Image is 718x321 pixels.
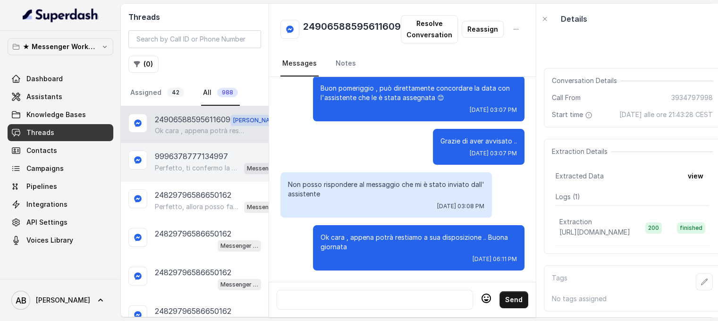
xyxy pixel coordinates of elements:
[26,110,86,119] span: Knowledge Bases
[128,80,186,106] a: Assigned42
[559,217,592,227] p: Extraction
[8,124,113,141] a: Threads
[671,93,713,102] span: 3934797998
[220,280,258,289] p: Messenger Metodo FESPA v2
[552,294,713,304] p: No tags assigned
[16,296,26,305] text: AB
[552,110,594,119] span: Start time
[303,20,401,39] h2: 24906588595611609
[23,8,99,23] img: light.svg
[155,114,230,126] p: 24906588595611609
[334,51,358,76] a: Notes
[552,273,567,290] p: Tags
[677,222,705,234] span: finished
[8,178,113,195] a: Pipelines
[155,126,245,135] p: Ok cara , appena potrà restiamo a sua disposizione .. Buona giornata
[26,164,64,173] span: Campaigns
[155,189,231,201] p: 24829796586650162
[247,164,285,173] p: Messenger Metodo FESPA v2
[473,255,517,263] span: [DATE] 06:11 PM
[36,296,90,305] span: [PERSON_NAME]
[470,106,517,114] span: [DATE] 03:07 PM
[556,171,604,181] span: Extracted Data
[217,88,238,97] span: 988
[155,151,228,162] p: 9996378777134997
[128,11,261,23] h2: Threads
[8,106,113,123] a: Knowledge Bases
[8,160,113,177] a: Campaigns
[8,232,113,249] a: Voices Library
[8,70,113,87] a: Dashboard
[552,76,621,85] span: Conversation Details
[230,115,283,126] span: [PERSON_NAME]
[552,93,581,102] span: Call From
[167,88,184,97] span: 42
[26,236,73,245] span: Voices Library
[26,218,68,227] span: API Settings
[155,202,240,211] p: Perfetto, allora posso farti fare una breve chiamata informativa gratuita di 5 minuti con uno dei...
[288,180,484,199] p: Non posso rispondere al messaggio che mi è stato inviato dall' assistente
[128,80,261,106] nav: Tabs
[280,51,524,76] nav: Tabs
[8,38,113,55] button: ★ Messenger Workspace
[128,56,159,73] button: (0)
[26,200,68,209] span: Integrations
[552,147,611,156] span: Extraction Details
[8,196,113,213] a: Integrations
[26,182,57,191] span: Pipelines
[470,150,517,157] span: [DATE] 03:07 PM
[321,84,517,102] p: Buon pomeriggio , può direttamente concordare la data con l'assistente che le è stata assegnata 😊
[619,110,713,119] span: [DATE] alle ore 21:43:28 CEST
[8,287,113,313] a: [PERSON_NAME]
[440,136,517,146] p: Grazie di aver avvisato ..
[26,146,57,155] span: Contacts
[280,51,319,76] a: Messages
[247,203,285,212] p: Messenger Metodo FESPA v2
[201,80,240,106] a: All988
[8,214,113,231] a: API Settings
[220,241,258,251] p: Messenger Metodo FESPA v2
[155,163,240,173] p: Perfetto, ti confermo la chiamata per [DATE] alle 17:00! Un nostro segretario ti chiamerà per ela...
[462,21,504,38] button: Reassign
[401,15,458,43] button: Resolve Conversation
[559,228,630,236] span: [URL][DOMAIN_NAME]
[499,291,528,308] button: Send
[23,41,98,52] p: ★ Messenger Workspace
[437,203,484,210] span: [DATE] 03:08 PM
[8,88,113,105] a: Assistants
[128,30,261,48] input: Search by Call ID or Phone Number
[155,228,231,239] p: 24829796586650162
[561,13,587,25] p: Details
[645,222,662,234] span: 200
[155,267,231,278] p: 24829796586650162
[321,233,517,252] p: Ok cara , appena potrà restiamo a sua disposizione .. Buona giornata
[155,305,231,317] p: 24829796586650162
[26,92,62,101] span: Assistants
[682,168,709,185] button: view
[556,192,709,202] p: Logs ( 1 )
[8,142,113,159] a: Contacts
[26,128,54,137] span: Threads
[26,74,63,84] span: Dashboard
